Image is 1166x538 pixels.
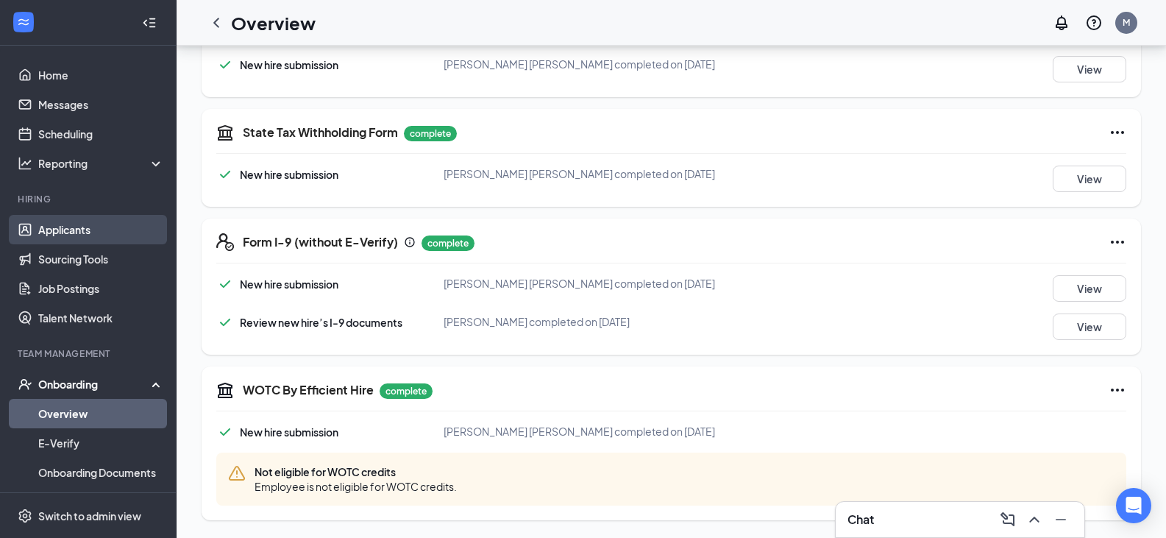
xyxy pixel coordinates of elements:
[1049,508,1073,531] button: Minimize
[38,399,164,428] a: Overview
[16,15,31,29] svg: WorkstreamLogo
[1053,14,1070,32] svg: Notifications
[255,464,457,479] span: Not eligible for WOTC credits
[38,244,164,274] a: Sourcing Tools
[444,425,715,438] span: [PERSON_NAME] [PERSON_NAME] completed on [DATE]
[240,168,338,181] span: New hire submission
[243,234,398,250] h5: Form I-9 (without E-Verify)
[1023,508,1046,531] button: ChevronUp
[38,156,165,171] div: Reporting
[1123,16,1130,29] div: M
[444,315,630,328] span: [PERSON_NAME] completed on [DATE]
[847,512,874,528] h3: Chat
[38,458,164,487] a: Onboarding Documents
[380,383,433,399] p: complete
[216,56,234,74] svg: Checkmark
[38,303,164,333] a: Talent Network
[240,58,338,71] span: New hire submission
[1109,381,1126,399] svg: Ellipses
[18,156,32,171] svg: Analysis
[18,377,32,392] svg: UserCheck
[38,487,164,517] a: Activity log
[240,316,402,329] span: Review new hire’s I-9 documents
[38,274,164,303] a: Job Postings
[18,509,32,523] svg: Settings
[1053,56,1126,82] button: View
[207,14,225,32] svg: ChevronLeft
[18,347,161,360] div: Team Management
[18,193,161,205] div: Hiring
[255,479,457,494] span: Employee is not eligible for WOTC credits.
[216,314,234,331] svg: Checkmark
[216,166,234,183] svg: Checkmark
[216,275,234,293] svg: Checkmark
[444,57,715,71] span: [PERSON_NAME] [PERSON_NAME] completed on [DATE]
[1053,275,1126,302] button: View
[444,167,715,180] span: [PERSON_NAME] [PERSON_NAME] completed on [DATE]
[38,428,164,458] a: E-Verify
[216,423,234,441] svg: Checkmark
[1085,14,1103,32] svg: QuestionInfo
[1116,488,1151,523] div: Open Intercom Messenger
[422,236,474,251] p: complete
[38,60,164,90] a: Home
[1109,233,1126,251] svg: Ellipses
[1025,511,1043,528] svg: ChevronUp
[1053,166,1126,192] button: View
[444,277,715,290] span: [PERSON_NAME] [PERSON_NAME] completed on [DATE]
[404,126,457,141] p: complete
[142,15,157,30] svg: Collapse
[228,464,246,482] svg: Warning
[216,124,234,141] svg: TaxGovernmentIcon
[240,277,338,291] span: New hire submission
[38,509,141,523] div: Switch to admin view
[216,453,1126,506] div: Not eligible for WOTC credits
[243,124,398,141] h5: State Tax Withholding Form
[38,90,164,119] a: Messages
[216,233,234,251] svg: FormI9EVerifyIcon
[999,511,1017,528] svg: ComposeMessage
[38,119,164,149] a: Scheduling
[1052,511,1070,528] svg: Minimize
[1109,124,1126,141] svg: Ellipses
[404,236,416,248] svg: Info
[243,382,374,398] h5: WOTC By Efficient Hire
[216,381,234,399] svg: Government
[240,425,338,439] span: New hire submission
[231,10,316,35] h1: Overview
[38,215,164,244] a: Applicants
[1053,314,1126,340] button: View
[996,508,1020,531] button: ComposeMessage
[38,377,152,392] div: Onboarding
